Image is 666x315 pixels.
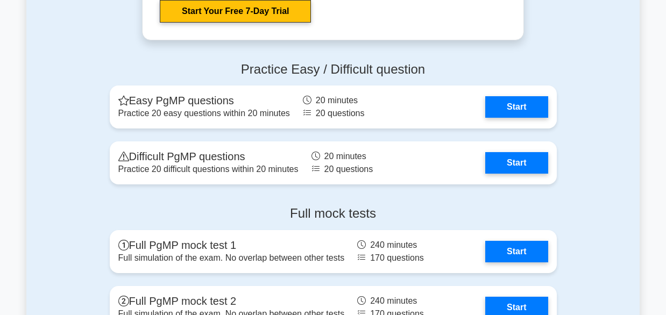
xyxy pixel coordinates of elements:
a: Start [485,96,548,118]
h4: Full mock tests [110,206,557,221]
a: Start [485,241,548,262]
h4: Practice Easy / Difficult question [110,62,557,77]
a: Start [485,152,548,174]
